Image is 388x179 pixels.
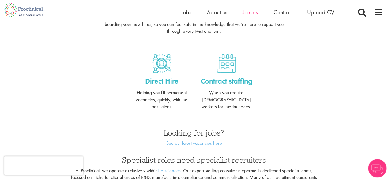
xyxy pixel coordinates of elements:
[198,76,254,86] a: Contract staffing
[273,8,292,16] a: Contact
[134,54,190,73] a: Direct hire
[134,89,190,110] p: Helping you fill permanent vacancies, quickly, with the best talent.
[217,54,236,73] img: Contract staffing
[198,89,254,110] p: When you require [DEMOGRAPHIC_DATA] workers for interim needs.
[4,156,83,175] iframe: reCAPTCHA
[307,8,334,16] a: Upload CV
[368,159,386,177] img: Chatbot
[134,76,190,86] a: Direct Hire
[207,8,227,16] a: About us
[181,8,191,16] a: Jobs
[166,140,222,146] a: See our latest vacancies here
[198,54,254,73] a: Contract staffing
[134,129,254,137] h3: Looking for jobs?
[243,8,258,16] a: Join us
[69,156,319,164] h3: Specialist roles need specialist recruiters
[158,167,181,174] a: life sciences
[152,54,171,73] img: Direct hire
